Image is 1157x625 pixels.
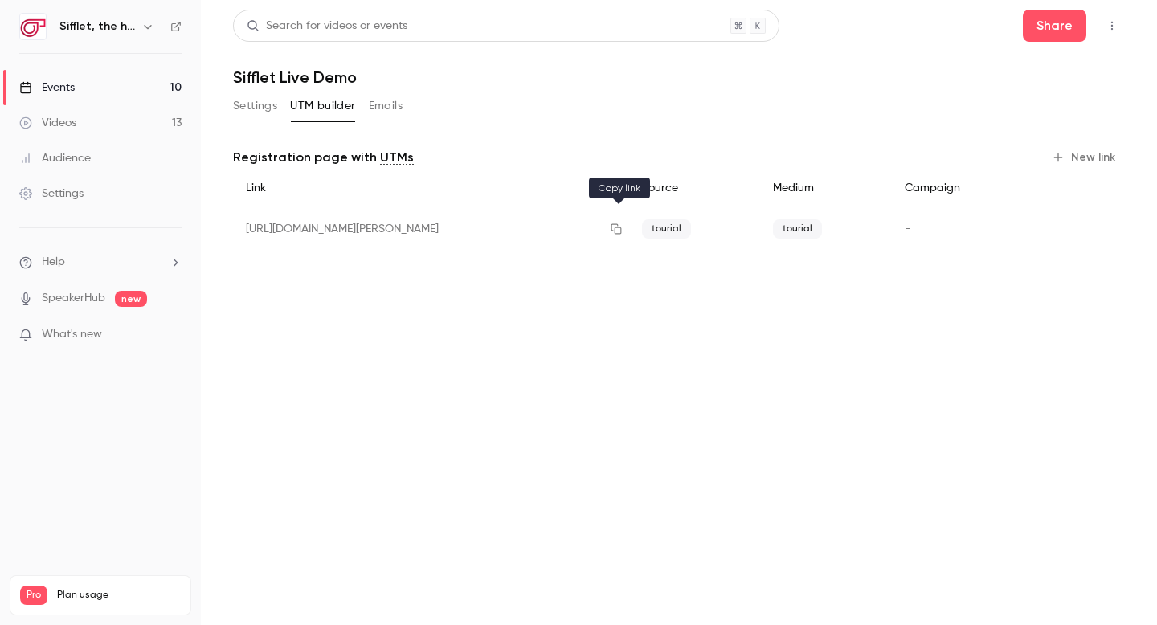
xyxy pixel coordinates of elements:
span: Pro [20,586,47,605]
a: SpeakerHub [42,290,105,307]
a: UTMs [380,148,414,167]
span: Plan usage [57,589,181,602]
iframe: Noticeable Trigger [162,328,182,342]
span: new [115,291,147,307]
div: Settings [19,186,84,202]
span: tourial [773,219,822,239]
button: Settings [233,93,277,119]
div: Videos [19,115,76,131]
div: Source [629,170,761,206]
span: - [905,223,910,235]
div: Link [233,170,629,206]
button: Share [1023,10,1086,42]
p: Registration page with [233,148,414,167]
div: [URL][DOMAIN_NAME][PERSON_NAME] [233,206,629,252]
h6: Sifflet, the holistic data observability platform [59,18,135,35]
button: New link [1045,145,1125,170]
button: UTM builder [290,93,355,119]
span: What's new [42,326,102,343]
div: Events [19,80,75,96]
button: Emails [369,93,403,119]
span: tourial [642,219,691,239]
h1: Sifflet Live Demo [233,67,1125,87]
span: Help [42,254,65,271]
li: help-dropdown-opener [19,254,182,271]
div: Search for videos or events [247,18,407,35]
div: Medium [760,170,892,206]
div: Campaign [892,170,1035,206]
div: Audience [19,150,91,166]
img: Sifflet, the holistic data observability platform [20,14,46,39]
